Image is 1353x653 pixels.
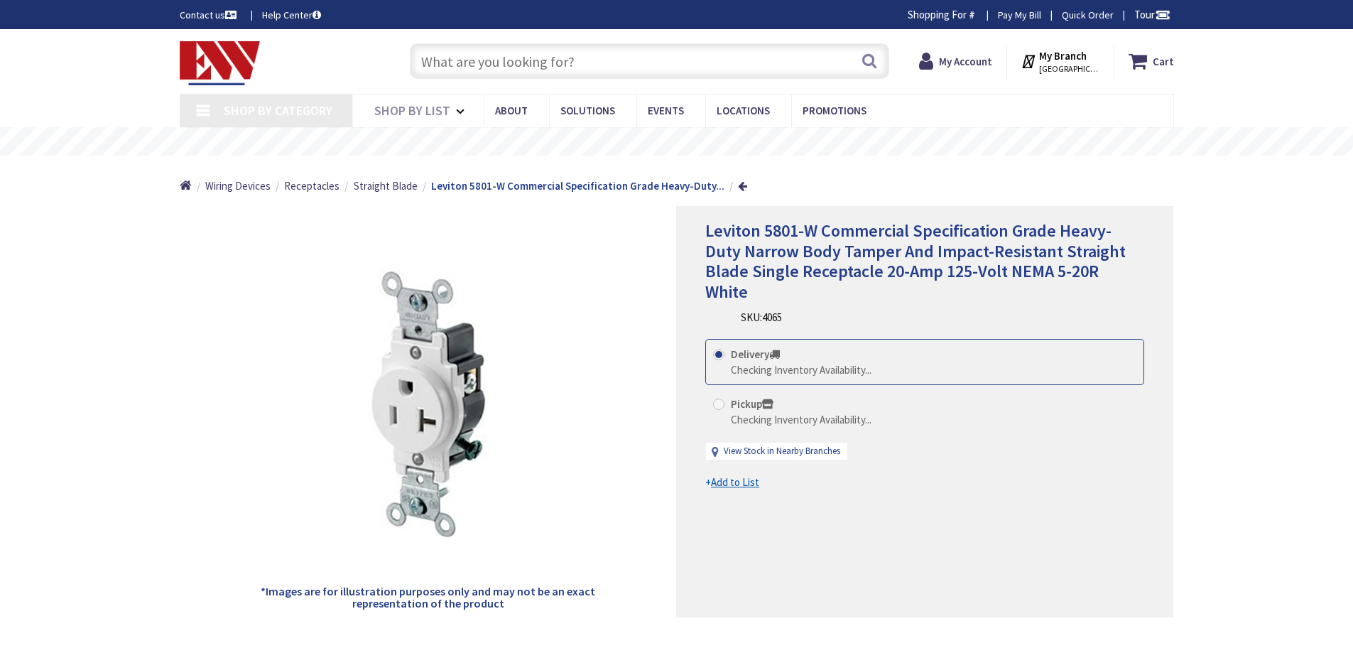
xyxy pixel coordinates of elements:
[354,179,418,193] span: Straight Blade
[731,397,773,411] strong: Pickup
[998,8,1041,22] a: Pay My Bill
[180,8,239,22] a: Contact us
[495,104,528,117] span: About
[648,104,684,117] span: Events
[731,362,871,377] div: Checking Inventory Availability...
[1039,49,1087,63] strong: My Branch
[717,104,770,117] span: Locations
[908,8,967,21] span: Shopping For
[1153,48,1174,74] strong: Cart
[803,104,866,117] span: Promotions
[205,179,271,193] span: Wiring Devices
[205,178,271,193] a: Wiring Devices
[711,475,759,489] u: Add to List
[286,263,570,547] img: Leviton 5801-W Commercial Specification Grade Heavy-Duty Narrow Body Tamper And Impact-Resistant ...
[724,445,840,458] a: View Stock in Nearby Branches
[919,48,992,74] a: My Account
[548,134,808,150] rs-layer: Free Same Day Pickup at 19 Locations
[705,220,1126,303] span: Leviton 5801-W Commercial Specification Grade Heavy-Duty Narrow Body Tamper And Impact-Resistant ...
[180,41,261,85] img: Electrical Wholesalers, Inc.
[224,102,332,119] span: Shop By Category
[410,43,889,79] input: What are you looking for?
[1039,63,1099,75] span: [GEOGRAPHIC_DATA], [GEOGRAPHIC_DATA]
[1062,8,1114,22] a: Quick Order
[939,55,992,68] strong: My Account
[1129,48,1174,74] a: Cart
[731,347,780,361] strong: Delivery
[560,104,615,117] span: Solutions
[705,475,759,489] span: +
[969,8,975,21] strong: #
[374,102,450,119] span: Shop By List
[431,179,724,193] strong: Leviton 5801-W Commercial Specification Grade Heavy-Duty...
[741,310,782,325] div: SKU:
[705,475,759,490] a: +Add to List
[259,585,597,610] h5: *Images are for illustration purposes only and may not be an exact representation of the product
[731,412,871,427] div: Checking Inventory Availability...
[284,179,339,193] span: Receptacles
[1134,8,1170,21] span: Tour
[762,311,782,324] span: 4065
[262,8,321,22] a: Help Center
[1021,48,1099,74] div: My Branch [GEOGRAPHIC_DATA], [GEOGRAPHIC_DATA]
[284,178,339,193] a: Receptacles
[354,178,418,193] a: Straight Blade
